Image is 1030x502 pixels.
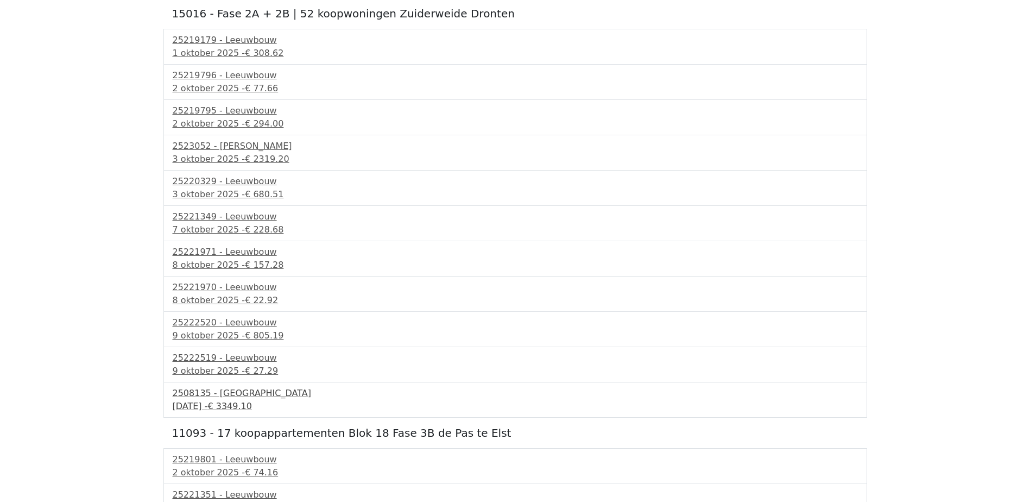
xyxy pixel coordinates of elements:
a: 2523052 - [PERSON_NAME]3 oktober 2025 -€ 2319.20 [173,140,858,166]
div: 25221349 - Leeuwbouw [173,210,858,223]
span: € 27.29 [245,366,278,376]
span: € 77.66 [245,83,278,93]
span: € 228.68 [245,224,283,235]
div: [DATE] - [173,400,858,413]
div: 25219796 - Leeuwbouw [173,69,858,82]
a: 25219796 - Leeuwbouw2 oktober 2025 -€ 77.66 [173,69,858,95]
span: € 2319.20 [245,154,289,164]
div: 9 oktober 2025 - [173,365,858,378]
div: 25220329 - Leeuwbouw [173,175,858,188]
a: 2508135 - [GEOGRAPHIC_DATA][DATE] -€ 3349.10 [173,387,858,413]
div: 25221970 - Leeuwbouw [173,281,858,294]
a: 25220329 - Leeuwbouw3 oktober 2025 -€ 680.51 [173,175,858,201]
span: € 805.19 [245,330,283,341]
div: 8 oktober 2025 - [173,294,858,307]
div: 2508135 - [GEOGRAPHIC_DATA] [173,387,858,400]
div: 25221971 - Leeuwbouw [173,246,858,259]
a: 25219179 - Leeuwbouw1 oktober 2025 -€ 308.62 [173,34,858,60]
div: 7 oktober 2025 - [173,223,858,236]
span: € 680.51 [245,189,283,199]
div: 25219801 - Leeuwbouw [173,453,858,466]
div: 2 oktober 2025 - [173,466,858,479]
h5: 11093 - 17 koopappartementen Blok 18 Fase 3B de Pas te Elst [172,426,858,440]
div: 1 oktober 2025 - [173,47,858,60]
span: € 74.16 [245,467,278,478]
h5: 15016 - Fase 2A + 2B | 52 koopwoningen Zuiderweide Dronten [172,7,858,20]
span: € 3349.10 [207,401,251,411]
div: 9 oktober 2025 - [173,329,858,342]
div: 2 oktober 2025 - [173,117,858,130]
div: 25221351 - Leeuwbouw [173,488,858,501]
a: 25221971 - Leeuwbouw8 oktober 2025 -€ 157.28 [173,246,858,272]
a: 25222519 - Leeuwbouw9 oktober 2025 -€ 27.29 [173,352,858,378]
div: 8 oktober 2025 - [173,259,858,272]
span: € 308.62 [245,48,283,58]
div: 25219179 - Leeuwbouw [173,34,858,47]
div: 3 oktober 2025 - [173,153,858,166]
a: 25219795 - Leeuwbouw2 oktober 2025 -€ 294.00 [173,104,858,130]
span: € 22.92 [245,295,278,305]
a: 25221349 - Leeuwbouw7 oktober 2025 -€ 228.68 [173,210,858,236]
a: 25222520 - Leeuwbouw9 oktober 2025 -€ 805.19 [173,316,858,342]
a: 25221970 - Leeuwbouw8 oktober 2025 -€ 22.92 [173,281,858,307]
div: 25219795 - Leeuwbouw [173,104,858,117]
div: 25222520 - Leeuwbouw [173,316,858,329]
div: 2 oktober 2025 - [173,82,858,95]
a: 25219801 - Leeuwbouw2 oktober 2025 -€ 74.16 [173,453,858,479]
span: € 157.28 [245,260,283,270]
div: 2523052 - [PERSON_NAME] [173,140,858,153]
span: € 294.00 [245,118,283,129]
div: 3 oktober 2025 - [173,188,858,201]
div: 25222519 - Leeuwbouw [173,352,858,365]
